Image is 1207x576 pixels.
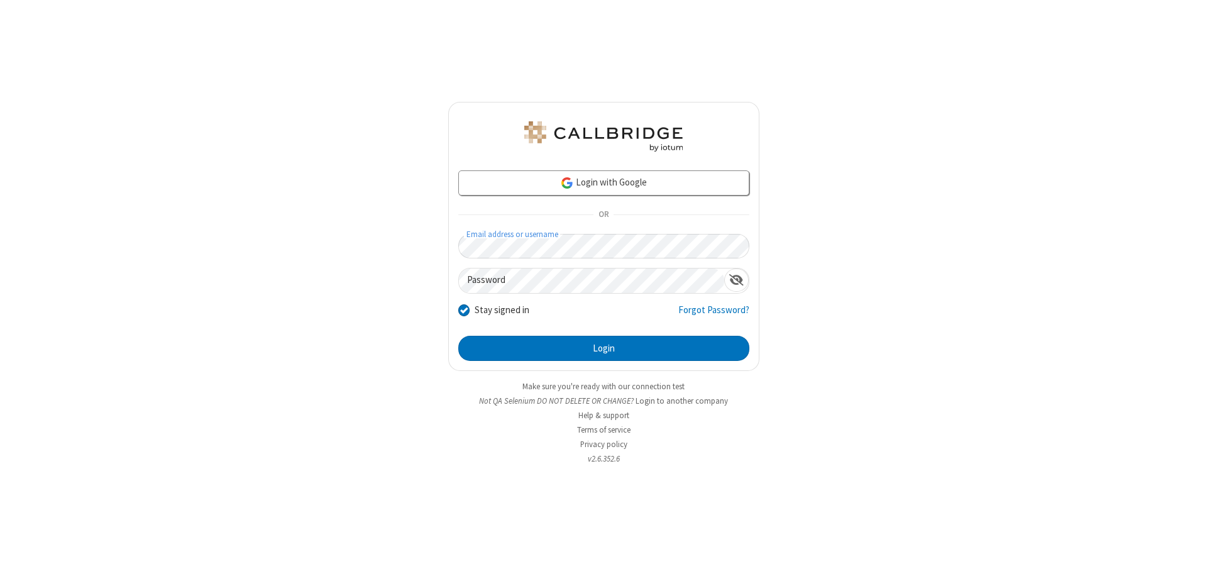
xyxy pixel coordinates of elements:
li: v2.6.352.6 [448,453,759,465]
a: Terms of service [577,424,631,435]
label: Stay signed in [475,303,529,318]
iframe: Chat [1176,543,1198,567]
div: Show password [724,269,749,292]
a: Login with Google [458,170,749,196]
a: Forgot Password? [678,303,749,327]
span: OR [593,206,614,224]
a: Privacy policy [580,439,627,450]
button: Login to another company [636,395,728,407]
li: Not QA Selenium DO NOT DELETE OR CHANGE? [448,395,759,407]
img: google-icon.png [560,176,574,190]
button: Login [458,336,749,361]
a: Make sure you're ready with our connection test [522,381,685,392]
img: QA Selenium DO NOT DELETE OR CHANGE [522,121,685,152]
input: Email address or username [458,234,749,258]
a: Help & support [578,410,629,421]
input: Password [459,269,724,293]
